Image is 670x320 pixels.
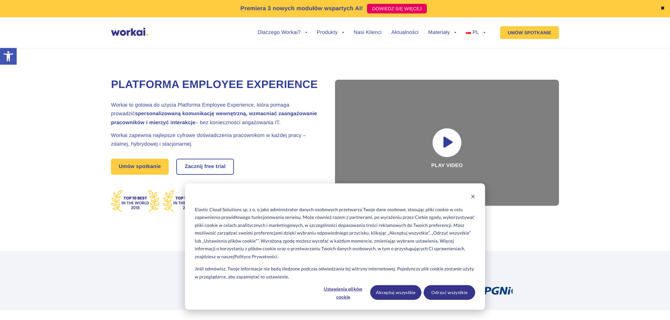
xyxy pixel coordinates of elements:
button: Odrzuć wszystkie [424,285,475,300]
p: Jeśli odmówisz, Twoje informacje nie będą śledzone podczas odwiedzania tej witryny internetowej. ... [195,265,475,281]
p: Elastic Cloud Solutions sp. z o. o jako administrator danych osobowych przetwarza Twoje dane osob... [195,206,475,261]
strong: spersonalizowaną komunikację wewnętrzną, wzmacniać zaangażowanie pracowników i mierzyć interakcje [111,111,317,125]
h2: Już ponad 100 innowacyjnych korporacji zaufało Workai [157,265,513,273]
button: Ustawienia plików cookie [319,285,368,300]
div: Play video [335,80,559,206]
a: Aktualności [391,30,419,35]
a: Nasi Klienci [354,30,381,35]
h2: Workai to gotowa do użycia Platforma Employee Experience, która pomaga prowadzić – bez koniecznoś... [111,101,319,127]
button: Akceptuj wszystkie [370,285,422,300]
h2: Workai zapewnia najlepsze cyfrowe doświadczenia pracownikom w każdej pracy – zdalnej, hybrydowej ... [111,131,319,148]
p: Premiera 3 nowych modułów wspartych AI! [241,4,363,13]
a: DOWIEDZ SIĘ WIĘCEJ [367,4,427,13]
a: UMÓW SPOTKANIE [500,26,559,39]
a: Dlaczego Workai? [258,30,307,35]
a: ✖ [660,6,665,11]
a: Produkty [317,30,344,35]
button: Dismiss cookie banner [471,193,475,201]
span: PL [473,30,479,35]
a: Zacznij free trial [177,159,233,174]
div: Cookie banner [185,183,485,310]
a: Materiały [428,30,456,35]
a: Umów spotkanie [111,159,169,175]
h1: Platforma Employee Experience [111,77,319,92]
a: Polityce Prywatności. [234,253,278,261]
